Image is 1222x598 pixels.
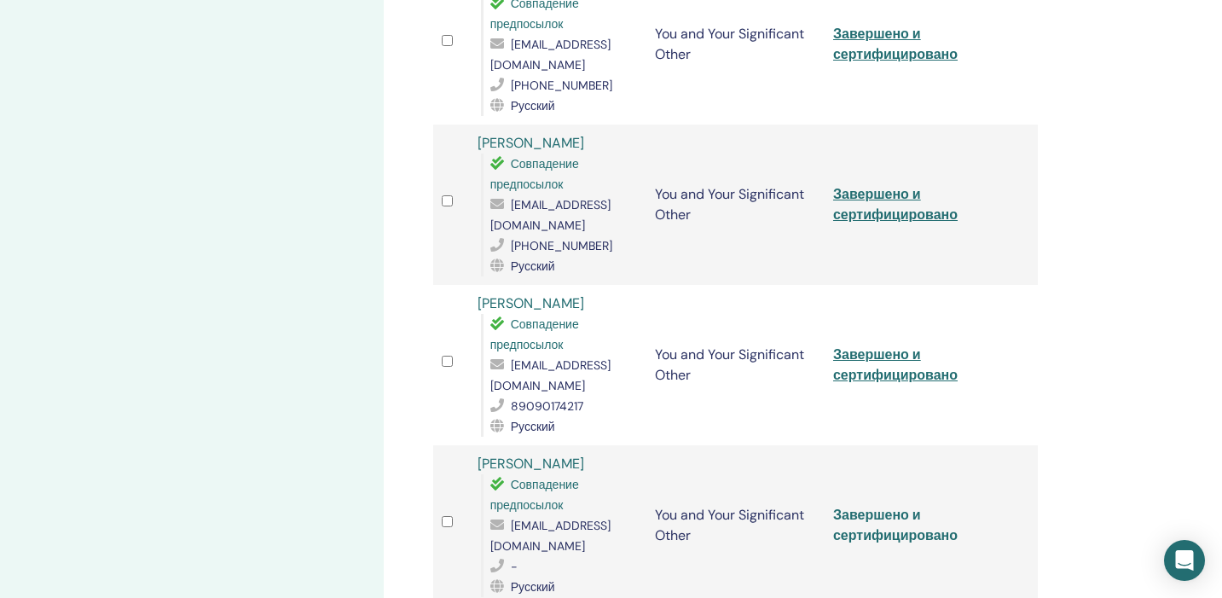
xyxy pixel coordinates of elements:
span: - [511,559,518,574]
span: Русский [511,258,555,274]
a: [PERSON_NAME] [478,455,584,473]
span: [EMAIL_ADDRESS][DOMAIN_NAME] [490,518,611,554]
span: Совпадение предпосылок [490,316,579,352]
span: Русский [511,98,555,113]
span: 89090174217 [511,398,583,414]
a: [PERSON_NAME] [478,134,584,152]
a: Завершено и сертифицировано [833,345,958,384]
span: Русский [511,419,555,434]
div: Open Intercom Messenger [1164,540,1205,581]
span: [EMAIL_ADDRESS][DOMAIN_NAME] [490,357,611,393]
span: Совпадение предпосылок [490,156,579,192]
a: Завершено и сертифицировано [833,185,958,224]
a: Завершено и сертифицировано [833,506,958,544]
span: Русский [511,579,555,595]
span: [EMAIL_ADDRESS][DOMAIN_NAME] [490,37,611,73]
span: [PHONE_NUMBER] [511,238,612,253]
span: [PHONE_NUMBER] [511,78,612,93]
a: Завершено и сертифицировано [833,25,958,63]
td: You and Your Significant Other [646,125,825,285]
span: [EMAIL_ADDRESS][DOMAIN_NAME] [490,197,611,233]
span: Совпадение предпосылок [490,477,579,513]
a: [PERSON_NAME] [478,294,584,312]
td: You and Your Significant Other [646,285,825,445]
